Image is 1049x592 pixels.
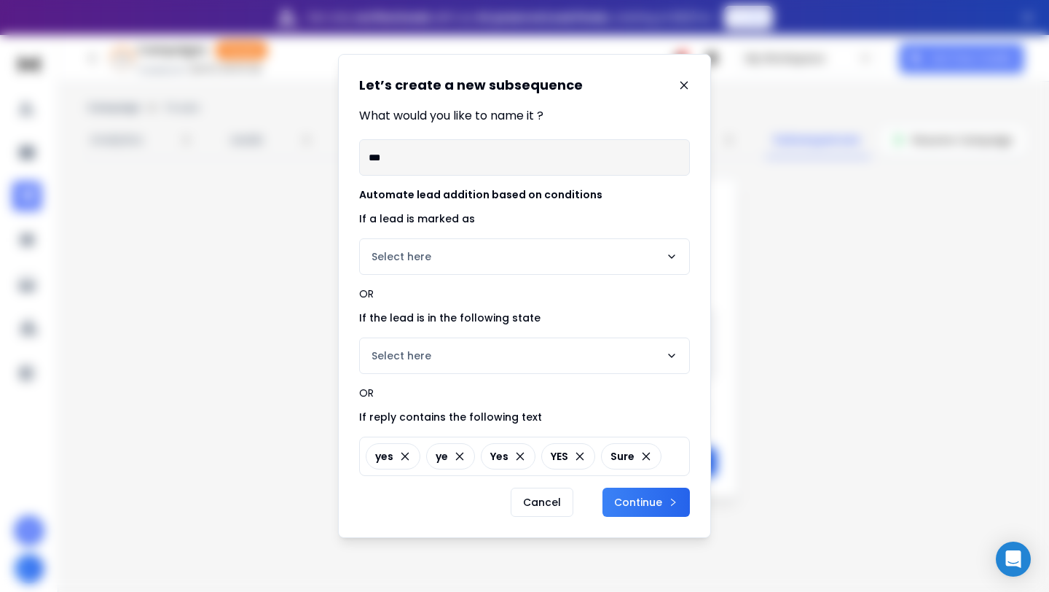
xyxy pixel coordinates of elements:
[551,449,568,464] p: YES
[436,449,448,464] p: ye
[490,449,508,464] p: Yes
[372,249,431,264] p: Select here
[359,75,583,96] h1: Let’s create a new subsequence
[610,449,634,464] p: Sure
[359,187,690,202] h2: Automate lead addition based on conditions
[359,214,690,224] label: If a lead is marked as
[996,542,1031,577] div: Open Intercom Messenger
[359,313,690,323] label: If the lead is in the following state
[372,348,431,363] p: Select here
[359,412,690,422] label: If reply contains the following text
[511,488,573,517] p: Cancel
[375,449,393,464] p: yes
[602,488,690,517] button: Continue
[359,386,690,400] h2: OR
[359,287,690,301] h2: OR
[359,107,690,125] p: What would you like to name it ?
